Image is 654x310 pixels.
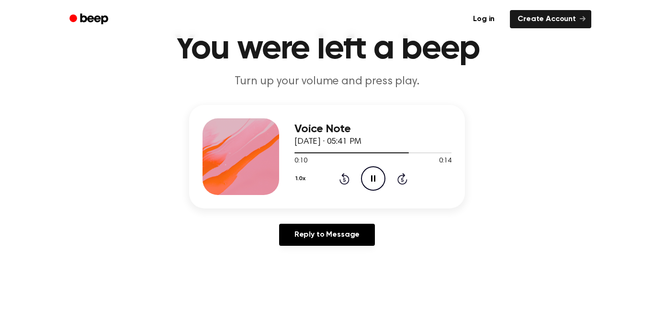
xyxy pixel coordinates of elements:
a: Reply to Message [279,224,375,246]
h1: You were left a beep [82,32,572,66]
button: 1.0x [294,171,309,187]
span: 0:10 [294,156,307,166]
a: Beep [63,10,117,29]
p: Turn up your volume and press play. [143,74,511,90]
a: Log in [463,8,504,30]
span: [DATE] · 05:41 PM [294,138,361,146]
a: Create Account [510,10,591,28]
span: 0:14 [439,156,451,166]
h3: Voice Note [294,123,451,136]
